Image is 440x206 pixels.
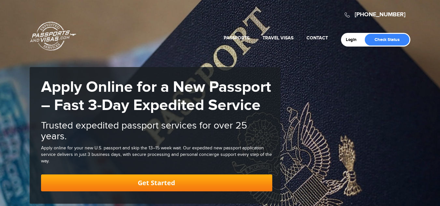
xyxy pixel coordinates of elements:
h2: Trusted expedited passport services for over 25 years. [41,120,272,142]
strong: Apply Online for a New Passport – Fast 3-Day Expedited Service [41,78,271,115]
a: Passports & [DOMAIN_NAME] [30,21,76,51]
a: [PHONE_NUMBER] [355,11,405,18]
a: Login [346,37,361,42]
a: Check Status [365,34,409,46]
div: Apply online for your new U.S. passport and skip the 13–15 week wait. Our expedited new passport ... [41,145,272,165]
a: Get Started [41,174,272,191]
a: Contact [306,35,328,41]
a: Passports [224,35,249,41]
a: Travel Visas [263,35,293,41]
